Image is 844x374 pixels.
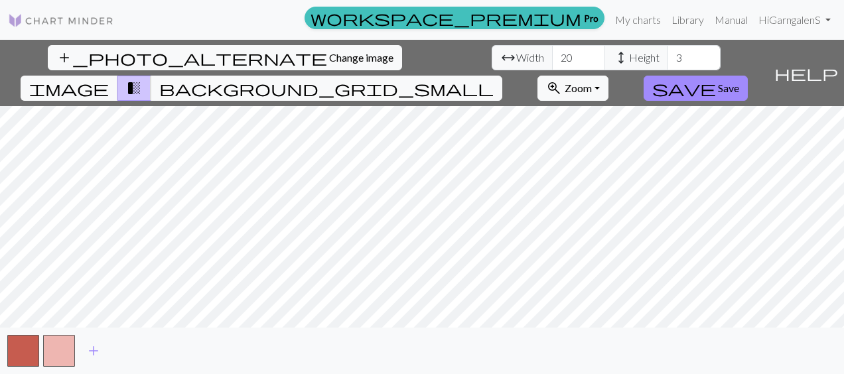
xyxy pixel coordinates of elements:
button: Zoom [537,76,608,101]
a: Pro [305,7,604,29]
span: add [86,342,102,360]
span: help [774,64,838,82]
span: transition_fade [126,79,142,97]
button: Add color [77,338,110,363]
span: add_photo_alternate [56,48,327,67]
span: height [613,48,629,67]
span: zoom_in [546,79,562,97]
span: arrow_range [500,48,516,67]
span: Zoom [565,82,592,94]
button: Change image [48,45,402,70]
span: Width [516,50,544,66]
span: background_grid_small [159,79,494,97]
span: save [652,79,716,97]
img: Logo [8,13,114,29]
span: Height [629,50,660,66]
a: Manual [709,7,753,33]
span: Save [718,82,739,94]
a: Library [666,7,709,33]
a: My charts [610,7,666,33]
a: HiGarngalenS [753,7,836,33]
button: Help [768,40,844,106]
span: Change image [329,51,393,64]
span: workspace_premium [311,9,581,27]
button: Save [644,76,748,101]
span: image [29,79,109,97]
